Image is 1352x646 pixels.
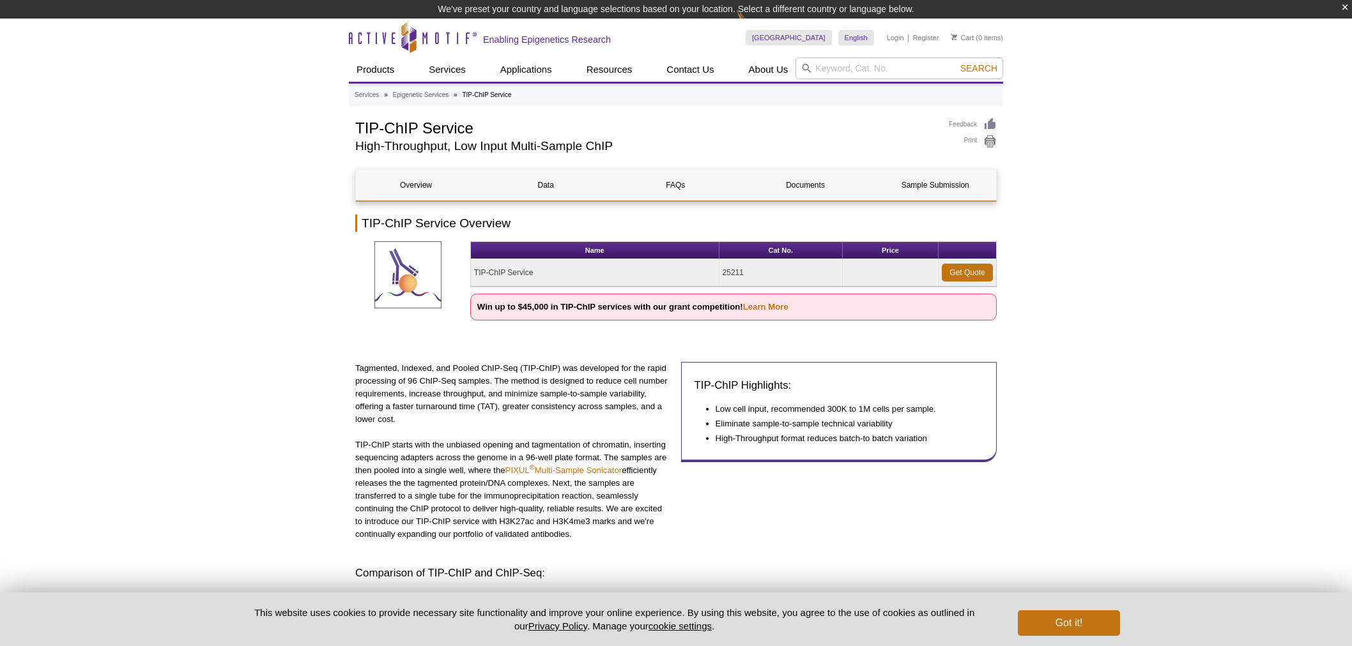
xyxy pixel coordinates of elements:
a: [GEOGRAPHIC_DATA] [746,30,832,45]
strong: Win up to $45,000 in TIP-ChIP services with our grant competition! [477,302,788,312]
a: Applications [493,57,560,82]
li: » [384,91,388,98]
a: Sample Submission [875,170,995,200]
li: » [454,91,457,98]
p: Tagmented, Indexed, and Pooled ChIP-Seq (TIP-ChIP) was developed for the rapid processing of 96 C... [355,362,672,426]
a: Get Quote [942,264,993,282]
th: Name [471,242,719,259]
h1: TIP-ChIP Service [355,117,936,137]
a: Resources [579,57,640,82]
a: Print [949,135,997,149]
a: Cart [951,33,974,42]
th: Cat No. [719,242,843,259]
input: Keyword, Cat. No. [795,57,1003,79]
a: Epigenetic Services [392,89,449,101]
td: 25211 [719,259,843,287]
a: Feedback [949,117,997,131]
p: This website uses cookies to provide necessary site functionality and improve your online experie... [232,606,997,633]
a: Contact Us [659,57,721,82]
th: Price [843,242,939,259]
li: | [907,30,909,45]
button: Search [956,63,1001,74]
a: Register [912,33,939,42]
h2: TIP-ChIP Service Overview [355,214,997,232]
td: TIP-ChIP Service [471,259,719,287]
button: Got it! [1018,610,1120,636]
a: Services [421,57,473,82]
a: FAQs [615,170,735,200]
h2: Enabling Epigenetics Research [483,34,611,45]
a: Overview [356,170,476,200]
h2: High-Throughput, Low Input Multi-Sample ChIP [355,140,936,152]
img: Change Here [737,10,771,40]
a: Documents [746,170,866,200]
a: PIXUL®Multi-Sample Sonicator [505,465,622,475]
li: Eliminate sample-to-sample technical variability [716,417,971,430]
a: English [838,30,874,45]
p: TIP-ChIP starts with the unbiased opening and tagmentation of chromatin, inserting sequencing ada... [355,439,672,541]
button: cookie settings [649,620,712,631]
img: TIP-ChIP Service [374,241,442,308]
li: TIP-ChIP Service [462,91,511,98]
a: Login [887,33,904,42]
a: About Us [741,57,796,82]
span: Search [960,63,997,73]
li: Low cell input, recommended 300K to 1M cells per sample. [716,403,971,416]
h3: TIP-ChIP Highlights: [695,378,984,393]
img: Your Cart [951,34,957,40]
li: (0 items) [951,30,1003,45]
a: Learn More [743,302,788,312]
h3: Comparison of TIP-ChIP and ChIP-Seq: [355,566,997,581]
a: Services [355,89,379,101]
a: Privacy Policy [528,620,587,631]
a: Data [486,170,606,200]
li: High-Throughput format reduces batch-to batch variation [716,432,971,445]
a: Products [349,57,402,82]
sup: ® [530,463,535,470]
